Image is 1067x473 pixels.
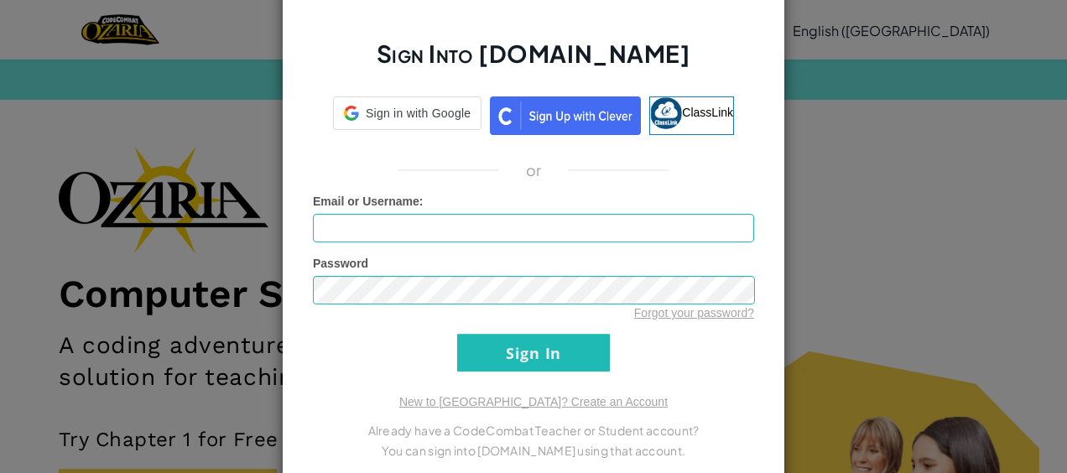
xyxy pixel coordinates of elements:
p: or [526,160,542,180]
p: You can sign into [DOMAIN_NAME] using that account. [313,440,754,460]
span: Email or Username [313,195,419,208]
h2: Sign Into [DOMAIN_NAME] [313,38,754,86]
span: ClassLink [682,106,733,119]
a: Forgot your password? [634,306,754,320]
div: Sign in with Google [333,96,481,130]
a: New to [GEOGRAPHIC_DATA]? Create an Account [399,395,668,408]
input: Sign In [457,334,610,372]
img: classlink-logo-small.png [650,97,682,129]
span: Sign in with Google [366,105,471,122]
p: Already have a CodeCombat Teacher or Student account? [313,420,754,440]
label: : [313,193,424,210]
span: Password [313,257,368,270]
a: Sign in with Google [333,96,481,135]
img: clever_sso_button@2x.png [490,96,641,135]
